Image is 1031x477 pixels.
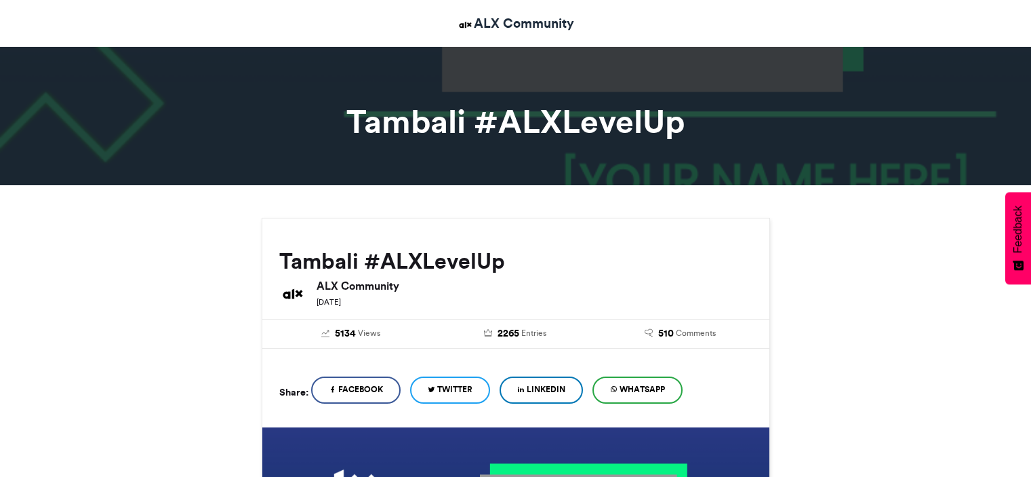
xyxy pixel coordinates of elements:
small: [DATE] [317,297,341,307]
a: ALX Community [457,14,574,33]
a: 510 Comments [608,326,752,341]
a: Facebook [311,377,401,404]
img: ALX Community [279,280,306,307]
button: Feedback - Show survey [1005,192,1031,284]
h1: Tambali #ALXLevelUp [140,105,892,138]
a: 5134 Views [279,326,424,341]
span: 510 [658,326,674,341]
a: WhatsApp [592,377,683,404]
span: Entries [521,327,546,339]
span: Twitter [437,383,472,396]
span: 2265 [498,326,519,341]
h2: Tambali #ALXLevelUp [279,249,752,273]
span: LinkedIn [527,383,565,396]
h6: ALX Community [317,280,752,291]
h5: Share: [279,383,308,401]
span: Facebook [338,383,383,396]
span: 5134 [335,326,356,341]
span: Comments [676,327,716,339]
a: 2265 Entries [443,326,588,341]
a: LinkedIn [500,377,583,404]
span: WhatsApp [620,383,665,396]
img: ALX Community [457,16,474,33]
span: Views [358,327,380,339]
a: Twitter [410,377,490,404]
span: Feedback [1012,206,1024,253]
